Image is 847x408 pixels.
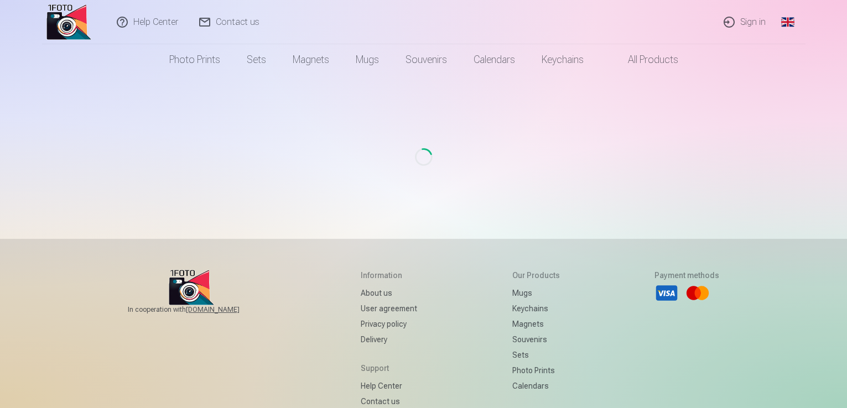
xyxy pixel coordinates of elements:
a: Keychains [512,301,560,316]
a: Privacy policy [361,316,417,332]
li: Mastercard [685,281,710,305]
a: Photo prints [156,44,233,75]
a: [DOMAIN_NAME] [186,305,266,314]
a: Souvenirs [512,332,560,347]
a: Keychains [528,44,597,75]
span: In cooperation with [128,305,266,314]
a: Calendars [460,44,528,75]
a: Mugs [512,285,560,301]
a: Magnets [279,44,342,75]
a: Sets [233,44,279,75]
img: /zh2 [46,4,91,40]
a: Calendars [512,378,560,394]
h5: Payment methods [654,270,719,281]
a: Delivery [361,332,417,347]
a: Magnets [512,316,560,332]
a: All products [597,44,692,75]
a: Souvenirs [392,44,460,75]
a: Mugs [342,44,392,75]
a: About us [361,285,417,301]
h5: Our products [512,270,560,281]
li: Visa [654,281,679,305]
a: Help Center [361,378,417,394]
a: Sets [512,347,560,363]
h5: Support [361,363,417,374]
h5: Information [361,270,417,281]
a: Photo prints [512,363,560,378]
a: User agreement [361,301,417,316]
